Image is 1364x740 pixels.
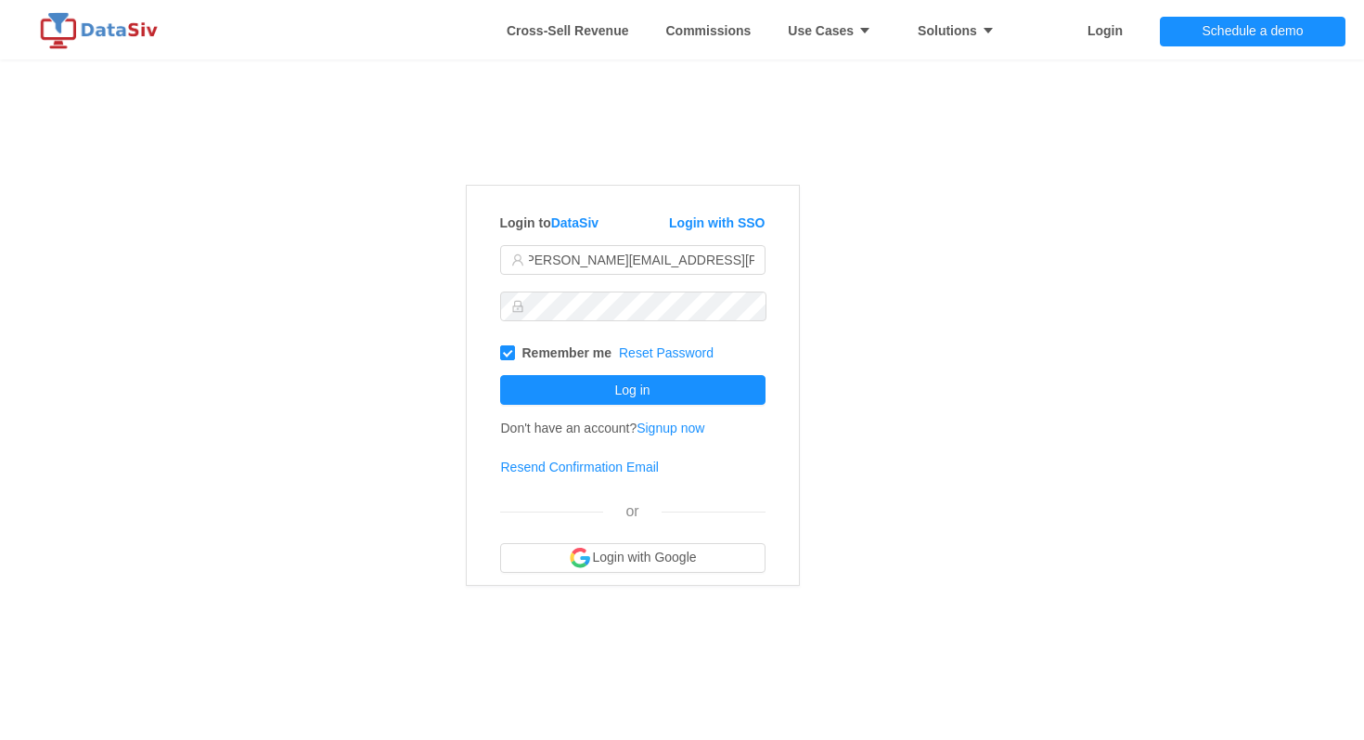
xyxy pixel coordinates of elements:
[637,421,704,435] a: Signup now
[625,503,638,519] span: or
[1087,3,1123,58] a: Login
[522,345,612,360] strong: Remember me
[977,24,995,37] i: icon: caret-down
[500,375,766,405] button: Log in
[854,24,871,37] i: icon: caret-down
[507,3,629,58] a: Whitespace
[500,215,599,230] strong: Login to
[788,23,881,38] strong: Use Cases
[500,409,706,448] td: Don't have an account?
[511,253,524,266] i: icon: user
[918,23,1004,38] strong: Solutions
[669,215,765,230] a: Login with SSO
[511,300,524,313] i: icon: lock
[619,345,714,360] a: Reset Password
[665,3,751,58] a: Commissions
[551,215,598,230] a: DataSiv
[500,245,766,275] input: Email
[1160,17,1345,46] button: Schedule a demo
[501,460,659,474] a: Resend Confirmation Email
[37,12,167,49] img: logo
[500,543,766,573] button: Login with Google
